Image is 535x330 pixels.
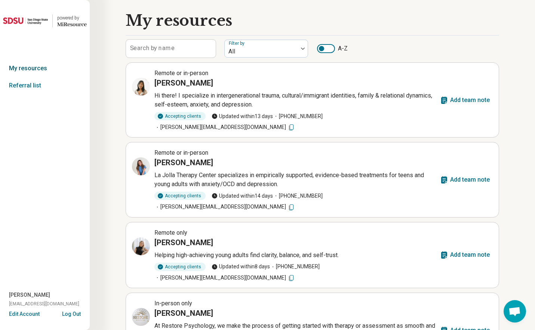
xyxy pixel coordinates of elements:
div: Accepting clients [154,112,206,120]
span: [EMAIL_ADDRESS][DOMAIN_NAME] [9,300,79,307]
span: Updated within 8 days [212,263,270,271]
div: Accepting clients [154,263,206,271]
label: Filter by [229,41,246,46]
label: Search by name [130,45,175,51]
span: [PERSON_NAME][EMAIL_ADDRESS][DOMAIN_NAME] [154,203,295,211]
span: Remote or in-person [154,70,208,77]
span: [PERSON_NAME][EMAIL_ADDRESS][DOMAIN_NAME] [154,123,295,131]
span: Remote or in-person [154,149,208,156]
div: powered by [57,15,87,21]
a: Open chat [504,300,526,323]
button: Edit Account [9,310,40,318]
a: San Diego State Universitypowered by [3,12,87,30]
h3: [PERSON_NAME] [154,308,213,318]
button: Add team note [437,246,493,264]
button: Add team note [437,171,493,189]
p: Helping high-achieving young adults find clarity, balance, and self-trust. [154,251,437,260]
span: [PERSON_NAME] [9,291,50,299]
span: [PHONE_NUMBER] [273,192,323,200]
span: Updated within 14 days [212,192,273,200]
span: Remote only [154,229,187,236]
button: Log Out [62,310,81,316]
p: Hi there! I specialize in intergenerational trauma, cultural/immigrant identities, family & relat... [154,91,437,109]
button: Add team note [437,91,493,109]
span: Updated within 13 days [212,112,273,120]
span: [PHONE_NUMBER] [270,263,320,271]
h3: [PERSON_NAME] [154,157,213,168]
h3: [PERSON_NAME] [154,78,213,88]
h1: My resources [126,12,232,29]
span: [PHONE_NUMBER] [273,112,323,120]
span: In-person only [154,300,192,307]
p: La Jolla Therapy Center specializes in empirically supported, evidence-based treatments for teens... [154,171,437,189]
div: Accepting clients [154,192,206,200]
h3: [PERSON_NAME] [154,237,213,248]
span: [PERSON_NAME][EMAIL_ADDRESS][DOMAIN_NAME] [154,274,295,282]
img: San Diego State University [3,12,48,30]
label: A-Z [317,44,348,53]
